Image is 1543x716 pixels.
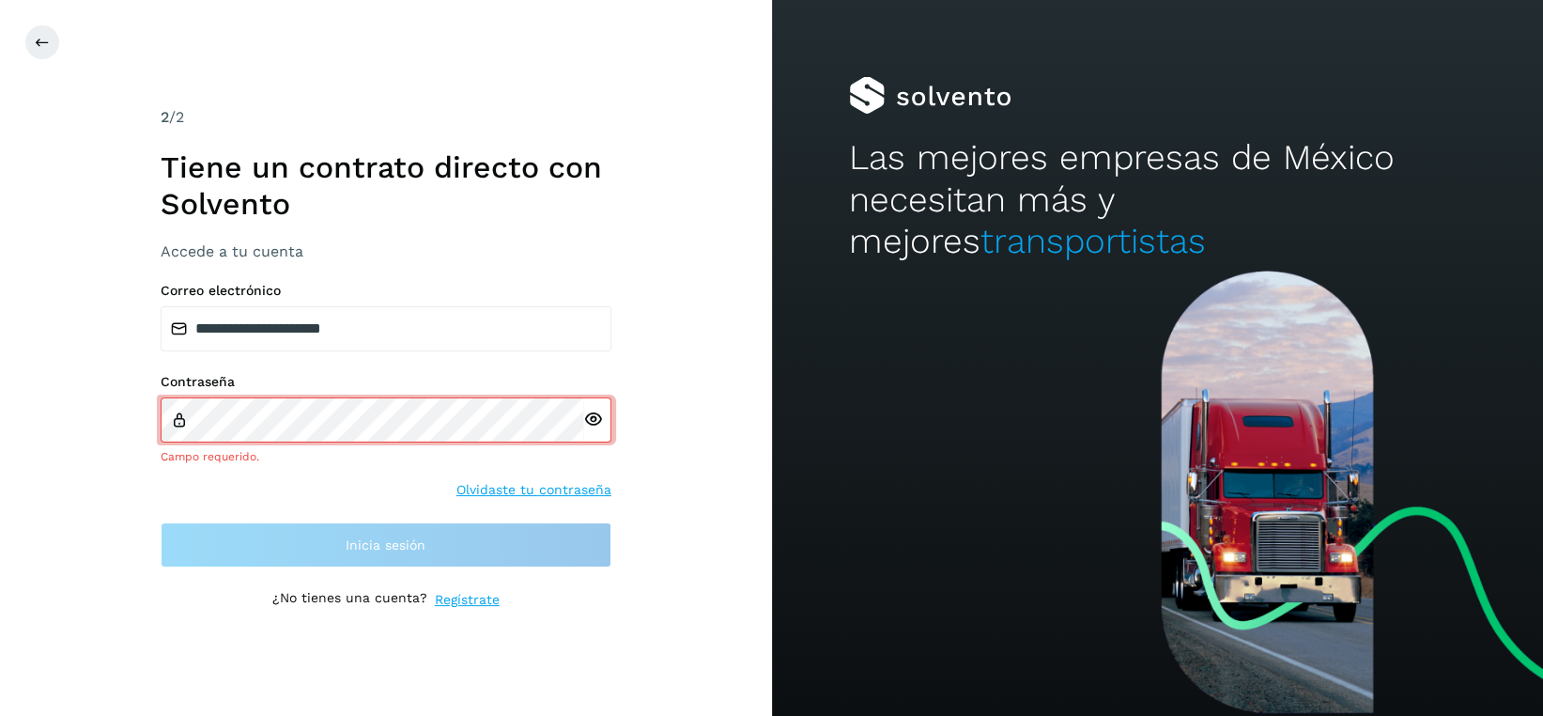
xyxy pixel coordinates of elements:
[161,149,611,222] h1: Tiene un contrato directo con Solvento
[161,448,611,465] div: Campo requerido.
[346,538,425,552] span: Inicia sesión
[456,480,611,500] a: Olvidaste tu contraseña
[272,590,427,610] p: ¿No tienes una cuenta?
[849,137,1466,262] h2: Las mejores empresas de México necesitan más y mejores
[161,522,611,568] button: Inicia sesión
[161,283,611,299] label: Correo electrónico
[161,106,611,129] div: /2
[435,590,500,610] a: Regístrate
[980,221,1206,261] span: transportistas
[161,242,611,260] h3: Accede a tu cuenta
[161,108,169,126] span: 2
[161,374,611,390] label: Contraseña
